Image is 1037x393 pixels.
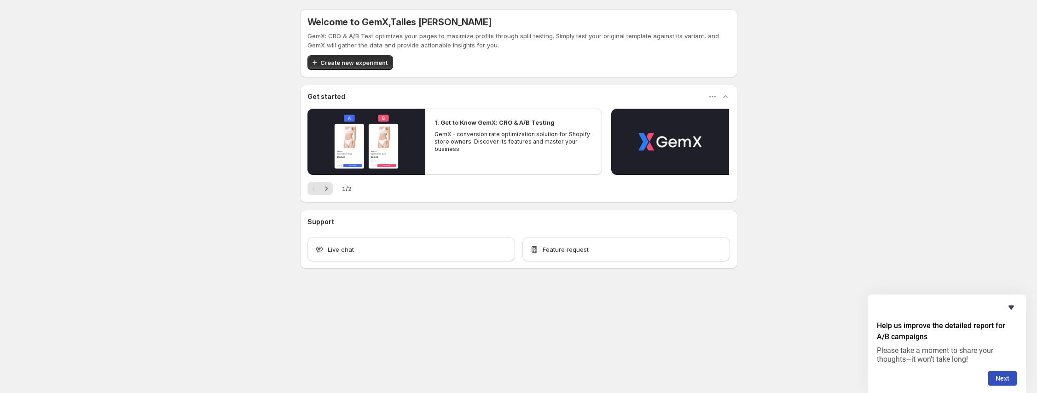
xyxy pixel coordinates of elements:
[328,245,354,254] span: Live chat
[877,302,1017,386] div: Help us improve the detailed report for A/B campaigns
[543,245,589,254] span: Feature request
[307,55,393,70] button: Create new experiment
[307,182,333,195] nav: Pagination
[877,320,1017,342] h2: Help us improve the detailed report for A/B campaigns
[307,17,492,28] h5: Welcome to GemX
[434,118,555,127] h2: 1. Get to Know GemX: CRO & A/B Testing
[307,109,425,175] button: Play video
[307,217,334,226] h3: Support
[307,31,730,50] p: GemX: CRO & A/B Test optimizes your pages to maximize profits through split testing. Simply test ...
[988,371,1017,386] button: Next question
[388,17,492,28] span: , Talles [PERSON_NAME]
[320,182,333,195] button: Next
[307,92,345,101] h3: Get started
[320,58,388,67] span: Create new experiment
[611,109,729,175] button: Play video
[877,346,1017,364] p: Please take a moment to share your thoughts—it won’t take long!
[342,184,352,193] span: 1 / 2
[434,131,593,153] p: GemX - conversion rate optimization solution for Shopify store owners. Discover its features and ...
[1006,302,1017,313] button: Hide survey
